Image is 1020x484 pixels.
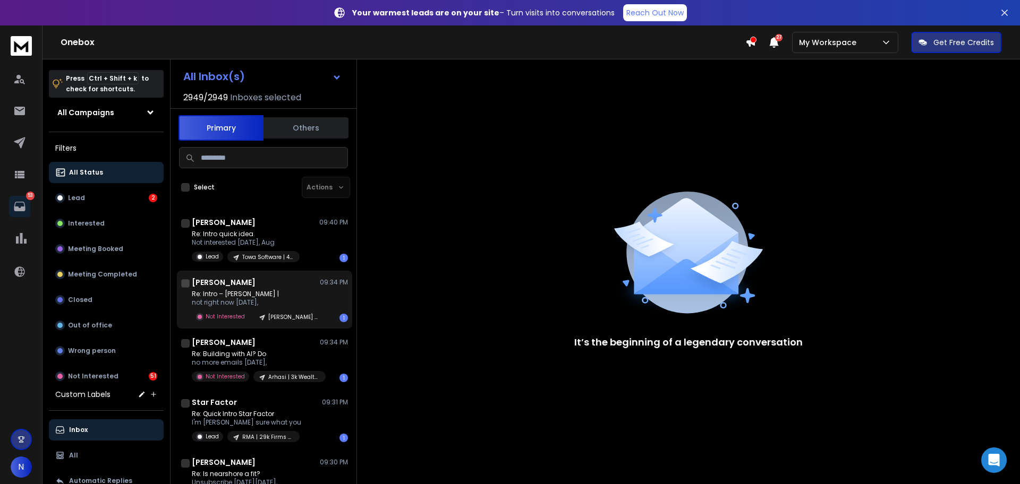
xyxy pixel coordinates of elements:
[206,313,245,321] p: Not Interested
[339,254,348,262] div: 1
[49,238,164,260] button: Meeting Booked
[230,91,301,104] h3: Inboxes selected
[775,34,783,41] span: 27
[192,230,300,238] p: Re: Intro quick idea
[55,389,110,400] h3: Custom Labels
[49,445,164,466] button: All
[49,315,164,336] button: Out of office
[68,296,92,304] p: Closed
[263,116,348,140] button: Others
[57,107,114,118] h1: All Campaigns
[9,196,30,217] a: 53
[626,7,684,18] p: Reach Out Now
[206,433,219,440] p: Lead
[339,314,348,322] div: 1
[69,451,78,460] p: All
[11,36,32,56] img: logo
[192,337,256,348] h1: [PERSON_NAME]
[49,289,164,310] button: Closed
[320,278,348,287] p: 09:34 PM
[49,213,164,234] button: Interested
[192,418,301,427] p: I'm [PERSON_NAME] sure what you
[192,358,319,367] p: no more emails [DATE],
[49,419,164,440] button: Inbox
[352,7,499,18] strong: Your warmest leads are on your site
[49,366,164,387] button: Not Interested51
[192,238,300,247] p: Not interested [DATE], Aug
[192,290,319,298] p: Re: Intro – [PERSON_NAME] |
[69,168,103,177] p: All Status
[68,321,112,330] p: Out of office
[149,194,157,202] div: 2
[192,277,256,288] h1: [PERSON_NAME]
[192,410,301,418] p: Re: Quick Intro Star Factor
[322,398,348,407] p: 09:31 PM
[933,37,994,48] p: Get Free Credits
[192,397,237,408] h1: Star Factor
[206,373,245,381] p: Not Interested
[49,102,164,123] button: All Campaigns
[66,73,149,94] p: Press to check for shortcuts.
[183,91,228,104] span: 2949 / 2949
[49,162,164,183] button: All Status
[68,347,116,355] p: Wrong person
[68,194,85,202] p: Lead
[339,374,348,382] div: 1
[268,373,319,381] p: Arhasi | 3k Wealth Management Campaign
[352,7,615,18] p: – Turn visits into conversations
[623,4,687,21] a: Reach Out Now
[339,434,348,442] div: 1
[175,66,350,87] button: All Inbox(s)
[49,141,164,155] h3: Filters
[61,36,745,49] h1: Onebox
[26,192,35,200] p: 53
[149,372,157,381] div: 51
[192,298,319,307] p: not right now [DATE],
[799,37,861,48] p: My Workspace
[320,338,348,347] p: 09:34 PM
[981,447,1007,473] div: Open Intercom Messenger
[320,458,348,466] p: 09:30 PM
[574,335,803,350] p: It’s the beginning of a legendary conversation
[194,183,215,192] label: Select
[178,115,263,141] button: Primary
[68,219,105,228] p: Interested
[11,456,32,478] button: N
[242,433,293,441] p: RMA | 29k Firms (General Team Info)
[192,350,319,358] p: Re: Building with AI? Do
[68,245,123,253] p: Meeting Booked
[49,187,164,209] button: Lead2
[69,426,88,434] p: Inbox
[68,372,118,381] p: Not Interested
[206,253,219,261] p: Lead
[49,340,164,361] button: Wrong person
[268,313,319,321] p: [PERSON_NAME] and Associates | 3.9k Enterprise Health Life Sciences Executives
[68,270,137,279] p: Meeting Completed
[242,253,293,261] p: Towa Software | 4.7k Software & IT Firms
[319,218,348,227] p: 09:40 PM
[87,72,139,84] span: Ctrl + Shift + k
[183,71,245,82] h1: All Inbox(s)
[192,457,256,468] h1: [PERSON_NAME]
[192,470,319,478] p: Re: Is nearshore a fit?
[192,217,256,228] h1: [PERSON_NAME]
[49,264,164,285] button: Meeting Completed
[911,32,1001,53] button: Get Free Credits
